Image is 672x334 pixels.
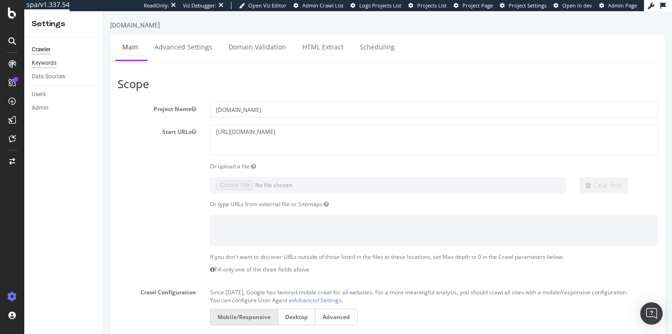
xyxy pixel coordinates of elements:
[32,90,97,99] a: Users
[32,45,50,55] div: Crawler
[99,151,561,159] div: Or upload a file:
[462,2,493,9] span: Project Page
[106,274,554,285] p: Since [DATE], Google has favored mobile crawl for all websites. For a more meaningful analysis, y...
[190,285,238,293] a: Advanced Settings
[88,117,92,125] button: Start URLs
[294,2,343,9] a: Admin Crawl List
[32,58,56,68] div: Keywords
[212,298,254,314] label: Advanced
[350,2,401,9] a: Logs Projects List
[562,2,592,9] span: Open in dev
[640,302,663,325] div: Open Intercom Messenger
[32,103,49,113] div: Admin
[32,72,97,82] a: Data Sources
[32,72,65,82] div: Data Sources
[7,113,99,125] label: Start URLs
[183,2,217,9] div: Viz Debugger:
[12,23,42,49] a: Main
[248,2,287,9] span: Open Viz Editor
[454,2,493,9] a: Project Page
[106,298,174,314] label: Mobile/Responsive
[118,23,189,49] a: Domain Validation
[88,94,92,102] button: Project Name
[7,90,99,102] label: Project Name
[192,23,247,49] a: HTML Extract
[509,2,546,9] span: Project Settings
[408,2,447,9] a: Projects List
[106,242,554,250] p: If you don't want to discover URLs outside of those listed in the files at these locations, set M...
[553,2,592,9] a: Open in dev
[106,254,554,262] p: Fill only one of the three fields above
[99,189,561,197] div: Or type URLs from external file or Sitemaps:
[32,58,97,68] a: Keywords
[359,2,401,9] span: Logs Projects List
[7,9,56,19] div: [DOMAIN_NAME]
[249,23,298,49] a: Scheduling
[7,274,99,285] label: Crawl Configuration
[417,2,447,9] span: Projects List
[239,2,287,9] a: Open Viz Editor
[174,298,212,314] label: Desktop
[32,90,46,99] div: Users
[32,19,96,29] div: Settings
[302,2,343,9] span: Admin Crawl List
[32,103,97,113] a: Admin
[106,285,554,293] p: You can configure User Agent in .
[106,113,554,144] textarea: [URL][DOMAIN_NAME]
[44,23,116,49] a: Advanced Settings
[500,2,546,9] a: Project Settings
[32,45,97,55] a: Crawler
[144,2,169,9] div: ReadOnly:
[14,67,554,79] h3: Scope
[599,2,637,9] a: Admin Page
[608,2,637,9] span: Admin Page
